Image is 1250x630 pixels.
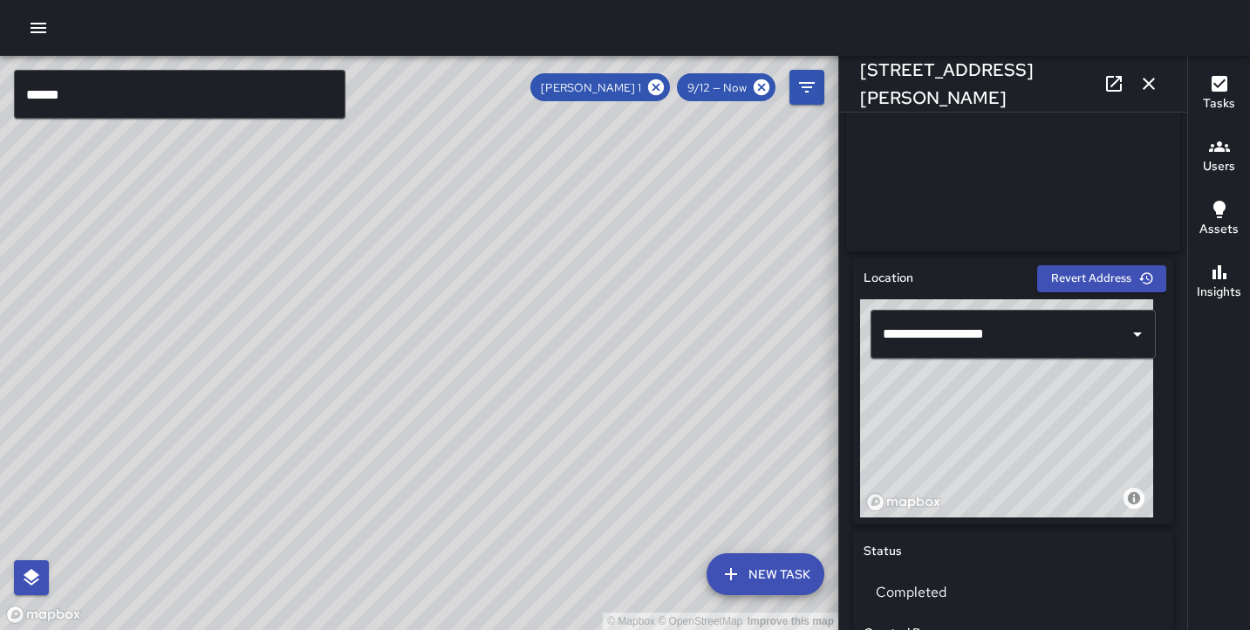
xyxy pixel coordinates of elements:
[876,582,1151,603] p: Completed
[789,70,824,105] button: Filters
[1199,220,1239,239] h6: Assets
[1188,126,1250,188] button: Users
[707,553,824,595] button: New Task
[1037,265,1166,292] button: Revert Address
[530,80,652,95] span: [PERSON_NAME] 1
[1203,94,1235,113] h6: Tasks
[864,269,913,288] h6: Location
[860,56,1096,112] h6: [STREET_ADDRESS][PERSON_NAME]
[1125,322,1150,346] button: Open
[1188,188,1250,251] button: Assets
[677,80,757,95] span: 9/12 — Now
[1197,283,1241,302] h6: Insights
[1188,251,1250,314] button: Insights
[1203,157,1235,176] h6: Users
[677,73,775,101] div: 9/12 — Now
[1188,63,1250,126] button: Tasks
[864,542,902,561] h6: Status
[530,73,670,101] div: [PERSON_NAME] 1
